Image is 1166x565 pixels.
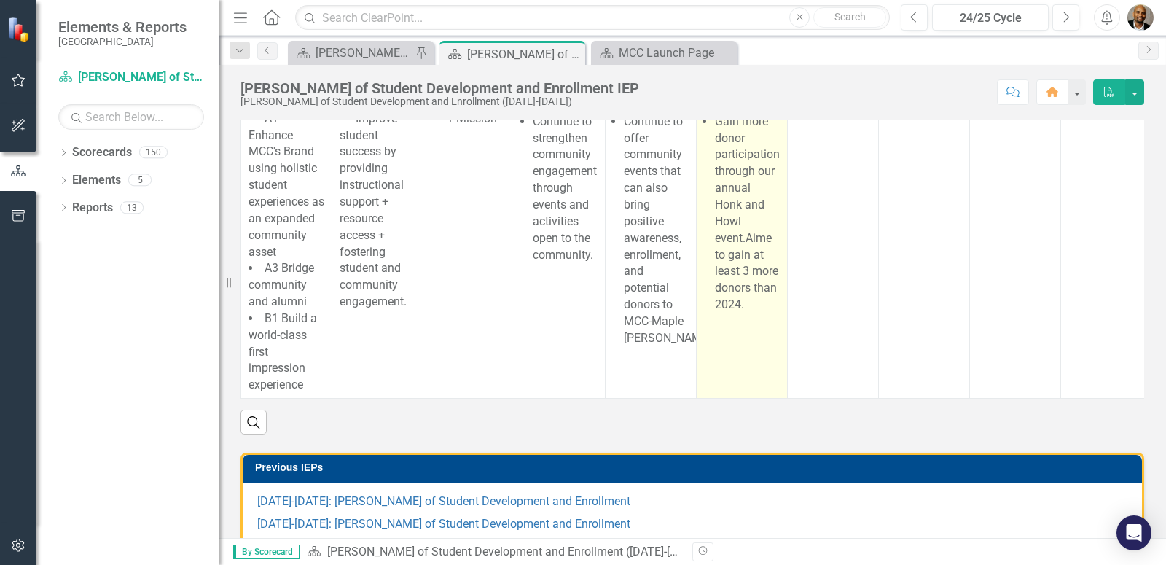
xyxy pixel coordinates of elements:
div: [PERSON_NAME] of Student Development and Enrollment IEP [316,44,412,62]
li: Continue to strengthen community engagement through events and activities open to the community. [533,114,598,264]
td: Double-Click to Edit [241,106,332,398]
span: Search [834,11,866,23]
div: 13 [120,201,144,214]
td: Double-Click to Edit [606,106,697,398]
div: MCC Launch Page [619,44,733,62]
a: [DATE]-[DATE]: [PERSON_NAME] of Student Development and Enrollment [257,517,630,531]
td: Double-Click to Edit [332,106,423,398]
li: Continue to offer community events that can also bring positive awareness, enrollment, and potent... [624,114,689,347]
img: Terrell Tigner [1127,4,1154,31]
button: 24/25 Cycle [932,4,1049,31]
td: Double-Click to Edit [970,106,1061,398]
input: Search ClearPoint... [295,5,890,31]
button: Search [813,7,886,28]
h3: Previous IEPs [255,462,1135,473]
a: [PERSON_NAME] of Student Development and Enrollment ([DATE]-[DATE]) [58,69,204,86]
div: Open Intercom Messenger [1116,515,1151,550]
a: MCC Launch Page [595,44,733,62]
small: [GEOGRAPHIC_DATA] [58,36,187,47]
div: 5 [128,174,152,187]
span: By Scorecard [233,545,300,559]
a: [PERSON_NAME] of Student Development and Enrollment ([DATE]-[DATE]) [327,545,705,558]
div: [PERSON_NAME] of Student Development and Enrollment ([DATE]-[DATE]) [240,96,639,107]
span: 1-Mission [447,112,497,125]
div: 150 [139,147,168,159]
div: [PERSON_NAME] of Student Development and Enrollment IEP [240,80,639,96]
li: Gain more donor participation through our annual Honk and Howl event.Aime to gain at least 3 more... [715,114,780,313]
span: B1 Build a world-class first impression experience [249,311,317,391]
div: » [307,544,681,561]
td: Double-Click to Edit [697,106,788,398]
div: [PERSON_NAME] of Student Development and Enrollment IEP [467,45,582,63]
td: Double-Click to Edit [423,106,514,398]
span: Elements & Reports [58,18,187,36]
td: Double-Click to Edit [514,106,606,398]
a: Scorecards [72,144,132,161]
a: [DATE]-[DATE]: [PERSON_NAME] of Student Development and Enrollment [257,494,630,508]
a: [PERSON_NAME] of Student Development and Enrollment IEP [291,44,412,62]
span: A1 Enhance MCC's Brand using holistic student experiences as an expanded community asset [249,112,324,259]
td: Double-Click to Edit [879,106,970,398]
a: Elements [72,172,121,189]
input: Search Below... [58,104,204,130]
td: Double-Click to Edit [788,106,879,398]
span: A3 Bridge community and alumni [249,261,314,308]
a: Reports [72,200,113,217]
img: ClearPoint Strategy [7,17,33,42]
td: Double-Click to Edit [1061,106,1152,398]
div: 24/25 Cycle [937,9,1044,27]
